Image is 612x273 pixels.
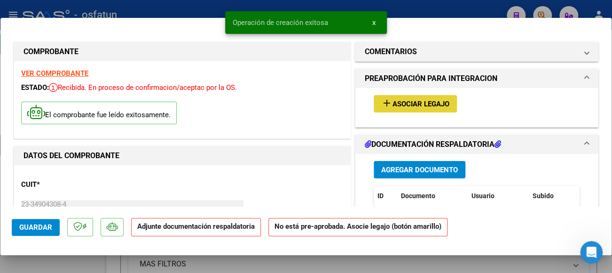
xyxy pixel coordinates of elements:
span: Agregar Documento [381,166,458,174]
h1: COMENTARIOS [365,46,417,57]
strong: No está pre-aprobada. Asocie legajo (botón amarillo) [268,218,447,236]
div: PREAPROBACIÓN PARA INTEGRACION [355,88,598,127]
p: CUIT [21,179,118,190]
strong: COMPROBANTE [24,47,78,56]
span: Subido [533,192,554,200]
iframe: Intercom live chat [580,241,603,264]
span: Documento [401,192,435,200]
span: Recibida. En proceso de confirmacion/aceptac por la OS. [49,83,237,92]
strong: DATOS DEL COMPROBANTE [24,151,119,160]
button: Guardar [12,219,60,236]
datatable-header-cell: Usuario [468,186,529,206]
mat-expansion-panel-header: COMENTARIOS [355,42,598,61]
strong: Adjunte documentación respaldatoria [137,222,255,231]
span: x [372,18,376,27]
datatable-header-cell: Documento [397,186,468,206]
button: Asociar Legajo [374,95,457,112]
span: Asociar Legajo [392,100,449,108]
a: VER COMPROBANTE [21,69,88,78]
span: Operación de creación exitosa [233,18,328,27]
datatable-header-cell: Subido [529,186,576,206]
button: x [365,14,383,31]
p: El comprobante fue leído exitosamente. [21,102,177,125]
button: Agregar Documento [374,161,465,178]
span: ID [377,192,384,200]
span: Usuario [471,192,494,200]
h1: DOCUMENTACIÓN RESPALDATORIA [365,139,501,150]
mat-expansion-panel-header: DOCUMENTACIÓN RESPALDATORIA [355,135,598,154]
span: Guardar [19,223,52,232]
span: ESTADO: [21,83,49,92]
mat-expansion-panel-header: PREAPROBACIÓN PARA INTEGRACION [355,69,598,88]
h1: PREAPROBACIÓN PARA INTEGRACION [365,73,497,84]
datatable-header-cell: ID [374,186,397,206]
mat-icon: add [381,97,392,109]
